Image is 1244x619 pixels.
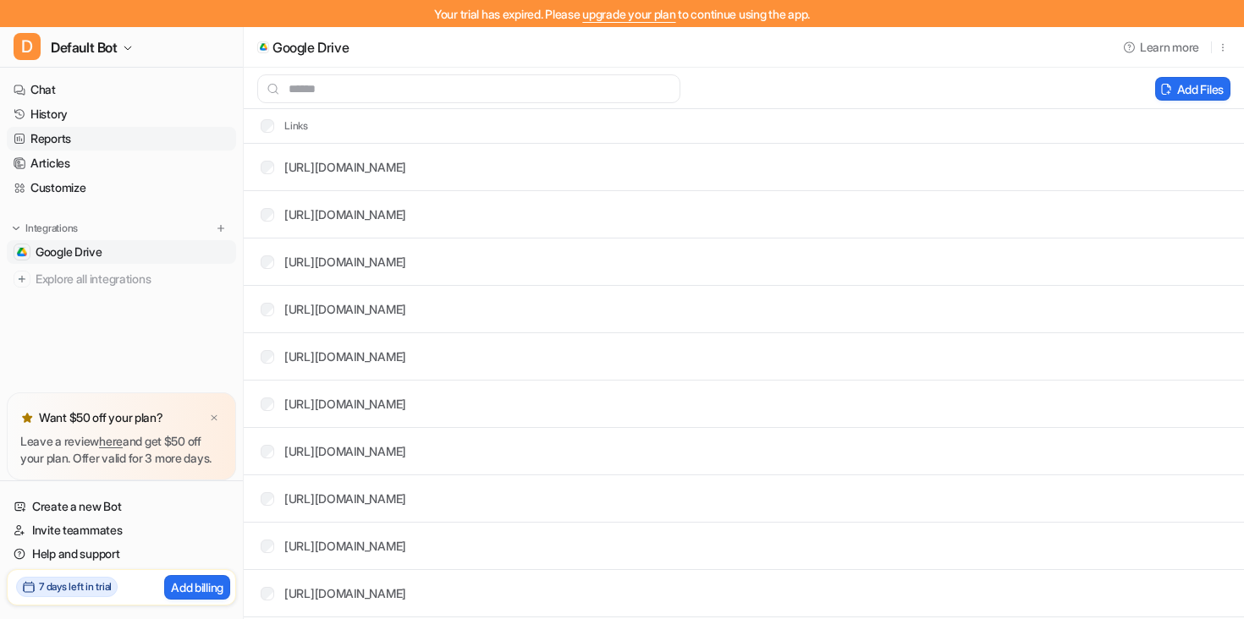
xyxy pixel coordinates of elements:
a: Articles [7,151,236,175]
a: [URL][DOMAIN_NAME] [284,160,406,174]
a: here [99,434,123,448]
a: [URL][DOMAIN_NAME] [284,255,406,269]
a: [URL][DOMAIN_NAME] [284,397,406,411]
p: Leave a review and get $50 off your plan. Offer valid for 3 more days. [20,433,223,467]
a: Chat [7,78,236,101]
img: Google Drive [17,247,27,257]
button: Learn more [1116,33,1208,61]
a: [URL][DOMAIN_NAME] [284,207,406,222]
a: [URL][DOMAIN_NAME] [284,586,406,600]
a: [URL][DOMAIN_NAME] [284,302,406,316]
img: google_drive icon [260,43,267,50]
p: Want $50 off your plan? [39,409,163,426]
span: D [14,33,41,60]
span: Default Bot [51,36,118,59]
h2: 7 days left in trial [39,579,112,594]
a: Reports [7,127,236,151]
p: Integrations [25,222,78,235]
a: Google DriveGoogle Drive [7,240,236,264]
a: [URL][DOMAIN_NAME] [284,491,406,506]
span: Explore all integrations [36,266,229,293]
button: Integrations [7,220,83,237]
span: Google Drive [36,244,102,260]
p: Add billing [171,578,223,596]
a: [URL][DOMAIN_NAME] [284,349,406,364]
th: Links [247,116,309,136]
img: expand menu [10,222,22,234]
a: History [7,102,236,126]
img: x [209,413,219,424]
a: Explore all integrations [7,267,236,291]
img: star [20,411,34,425]
a: [URL][DOMAIN_NAME] [284,444,406,458]
button: Add Files [1155,77,1230,101]
img: menu_add.svg [215,222,227,234]
p: Google Drive [272,39,349,56]
span: Learn more [1140,38,1199,56]
a: upgrade your plan [582,7,675,21]
a: Invite teammates [7,518,236,542]
img: explore all integrations [14,271,30,288]
a: Create a new Bot [7,495,236,518]
button: Add billing [164,575,230,600]
a: Customize [7,176,236,200]
a: Help and support [7,542,236,566]
a: [URL][DOMAIN_NAME] [284,539,406,553]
